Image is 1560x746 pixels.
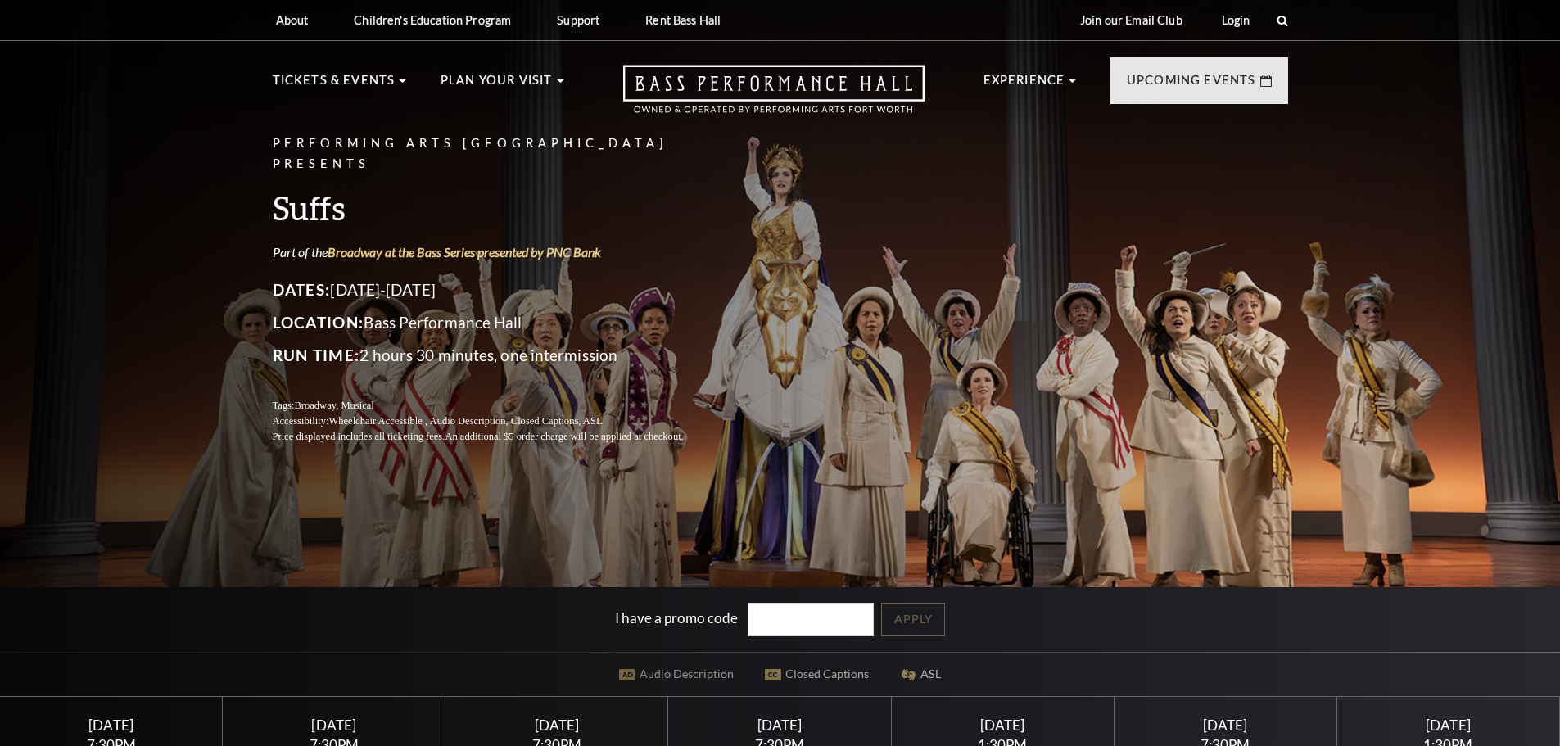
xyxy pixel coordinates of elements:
span: Dates: [273,280,331,299]
div: [DATE] [465,717,649,734]
label: I have a promo code [615,609,738,626]
span: Wheelchair Accessible , Audio Description, Closed Captions, ASL [328,415,602,427]
div: [DATE] [911,717,1094,734]
p: About [276,13,309,27]
p: Accessibility: [273,414,723,429]
a: Broadway at the Bass Series presented by PNC Bank [328,244,601,260]
p: Bass Performance Hall [273,310,723,336]
div: [DATE] [688,717,871,734]
h3: Suffs [273,187,723,228]
p: Price displayed includes all ticketing fees. [273,429,723,445]
p: 2 hours 30 minutes, one intermission [273,342,723,368]
p: Tags: [273,398,723,414]
p: Part of the [273,243,723,261]
p: Tickets & Events [273,70,396,100]
p: [DATE]-[DATE] [273,277,723,303]
p: Upcoming Events [1127,70,1256,100]
span: An additional $5 order charge will be applied at checkout. [445,431,683,442]
span: Broadway, Musical [294,400,373,411]
div: [DATE] [1357,717,1540,734]
p: Support [557,13,599,27]
p: Plan Your Visit [441,70,553,100]
span: Run Time: [273,346,360,364]
p: Rent Bass Hall [645,13,721,27]
div: [DATE] [1133,717,1317,734]
p: Experience [983,70,1065,100]
div: [DATE] [20,717,203,734]
span: Location: [273,313,364,332]
div: [DATE] [242,717,426,734]
p: Performing Arts [GEOGRAPHIC_DATA] Presents [273,133,723,174]
p: Children's Education Program [354,13,511,27]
